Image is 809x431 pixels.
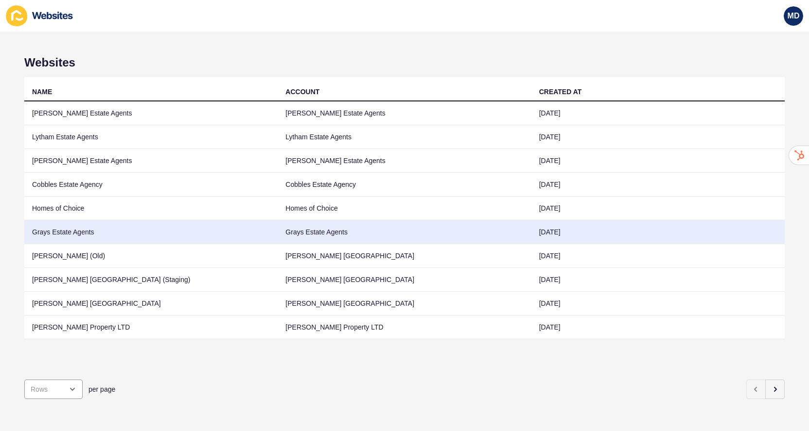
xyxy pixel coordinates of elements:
td: [PERSON_NAME] [GEOGRAPHIC_DATA] [278,292,531,315]
td: [PERSON_NAME] [GEOGRAPHIC_DATA] (Staging) [24,268,278,292]
span: MD [788,11,800,21]
td: Lytham Estate Agents [278,125,531,149]
td: [DATE] [531,149,785,173]
td: [DATE] [531,220,785,244]
td: Grays Estate Agents [24,220,278,244]
td: [PERSON_NAME] (Old) [24,244,278,268]
td: [DATE] [531,315,785,339]
td: [DATE] [531,268,785,292]
td: [PERSON_NAME] Estate Agents [24,149,278,173]
td: [DATE] [531,292,785,315]
td: Cobbles Estate Agency [24,173,278,197]
td: [DATE] [531,244,785,268]
td: Homes of Choice [278,197,531,220]
td: [PERSON_NAME] [GEOGRAPHIC_DATA] [278,268,531,292]
td: [DATE] [531,173,785,197]
span: per page [88,384,115,394]
div: NAME [32,87,52,97]
td: [PERSON_NAME] Property LTD [24,315,278,339]
td: Homes of Choice [24,197,278,220]
div: open menu [24,380,83,399]
td: [PERSON_NAME] Property LTD [278,315,531,339]
td: [PERSON_NAME] Estate Agents [24,101,278,125]
td: [PERSON_NAME] [GEOGRAPHIC_DATA] [24,292,278,315]
div: CREATED AT [539,87,582,97]
td: Grays Estate Agents [278,220,531,244]
div: ACCOUNT [285,87,319,97]
h1: Websites [24,56,785,69]
td: Lytham Estate Agents [24,125,278,149]
td: Cobbles Estate Agency [278,173,531,197]
td: [PERSON_NAME] [GEOGRAPHIC_DATA] [278,244,531,268]
td: [PERSON_NAME] Estate Agents [278,149,531,173]
td: [DATE] [531,197,785,220]
td: [DATE] [531,125,785,149]
td: [DATE] [531,101,785,125]
td: [PERSON_NAME] Estate Agents [278,101,531,125]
